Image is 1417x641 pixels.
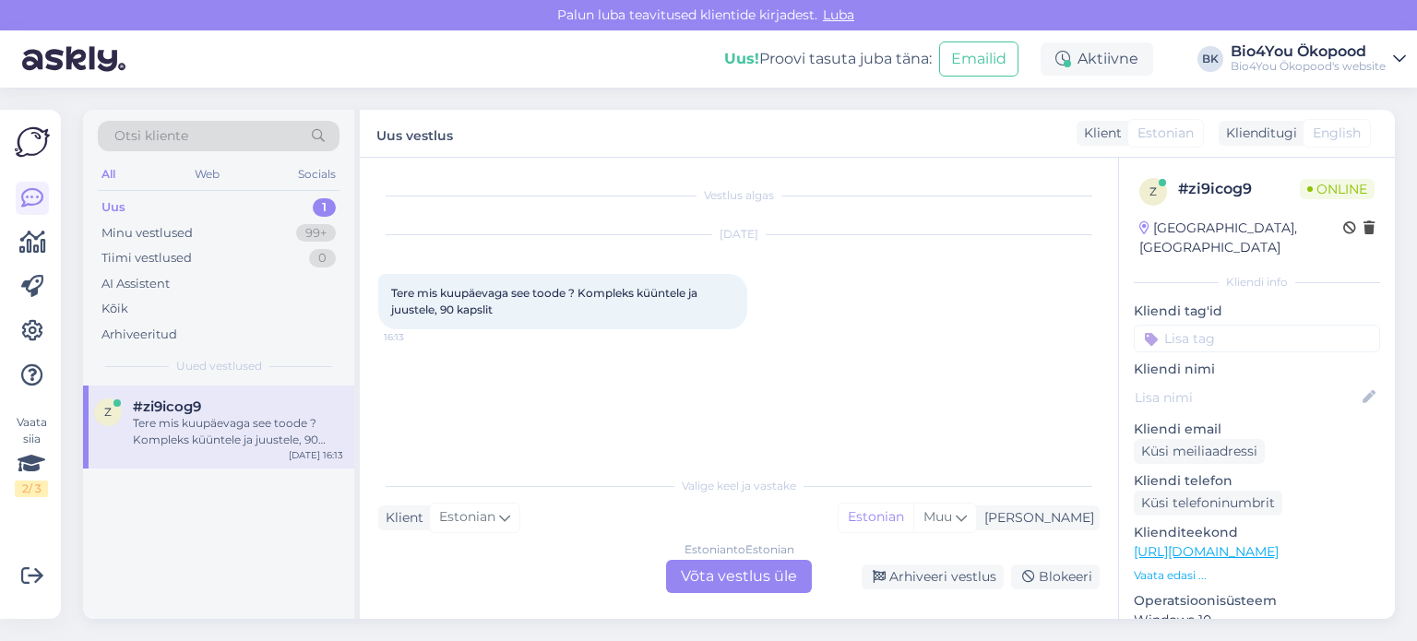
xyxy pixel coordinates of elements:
div: 2 / 3 [15,481,48,497]
div: All [98,162,119,186]
div: Uus [101,198,125,217]
span: Luba [817,6,860,23]
button: Emailid [939,42,1018,77]
p: Windows 10 [1134,611,1380,630]
div: Tiimi vestlused [101,249,192,267]
p: Kliendi tag'id [1134,302,1380,321]
p: Kliendi nimi [1134,360,1380,379]
div: Klient [378,508,423,528]
div: Küsi meiliaadressi [1134,439,1265,464]
div: Vaata siia [15,414,48,497]
span: 16:13 [384,330,453,344]
p: Kliendi telefon [1134,471,1380,491]
div: Minu vestlused [101,224,193,243]
div: Võta vestlus üle [666,560,812,593]
input: Lisa nimi [1135,387,1359,408]
div: BK [1197,46,1223,72]
div: Proovi tasuta juba täna: [724,48,932,70]
div: Arhiveeritud [101,326,177,344]
span: Online [1300,179,1375,199]
div: Blokeeri [1011,564,1100,589]
div: 99+ [296,224,336,243]
div: [DATE] 16:13 [289,448,343,462]
div: [PERSON_NAME] [977,508,1094,528]
div: Küsi telefoninumbrit [1134,491,1282,516]
a: Bio4You ÖkopoodBio4You Ökopood's website [1231,44,1406,74]
p: Klienditeekond [1134,523,1380,542]
span: Estonian [439,507,495,528]
div: AI Assistent [101,275,170,293]
div: Klienditugi [1219,124,1297,143]
span: Muu [923,508,952,525]
div: Web [191,162,223,186]
div: # zi9icog9 [1178,178,1300,200]
p: Vaata edasi ... [1134,567,1380,584]
span: Tere mis kuupäevaga see toode ? Kompleks küüntele ja juustele, 90 kapslit [391,286,700,316]
span: z [1149,184,1157,198]
p: Operatsioonisüsteem [1134,591,1380,611]
div: Bio4You Ökopood's website [1231,59,1386,74]
div: Tere mis kuupäevaga see toode ? Kompleks küüntele ja juustele, 90 kapslit [133,415,343,448]
div: Valige keel ja vastake [378,478,1100,494]
div: Estonian to Estonian [685,541,794,558]
span: Estonian [1137,124,1194,143]
div: Klient [1077,124,1122,143]
div: Kõik [101,300,128,318]
span: #zi9icog9 [133,398,201,415]
span: Uued vestlused [176,358,262,374]
div: Estonian [839,504,913,531]
span: Otsi kliente [114,126,188,146]
input: Lisa tag [1134,325,1380,352]
div: [GEOGRAPHIC_DATA], [GEOGRAPHIC_DATA] [1139,219,1343,257]
div: [DATE] [378,226,1100,243]
span: z [104,405,112,419]
div: Bio4You Ökopood [1231,44,1386,59]
div: Vestlus algas [378,187,1100,204]
div: 1 [313,198,336,217]
div: Aktiivne [1041,42,1153,76]
span: English [1313,124,1361,143]
div: Kliendi info [1134,274,1380,291]
a: [URL][DOMAIN_NAME] [1134,543,1279,560]
p: Kliendi email [1134,420,1380,439]
div: Socials [294,162,339,186]
label: Uus vestlus [376,121,453,146]
div: 0 [309,249,336,267]
b: Uus! [724,50,759,67]
div: Arhiveeri vestlus [862,564,1004,589]
img: Askly Logo [15,125,50,160]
